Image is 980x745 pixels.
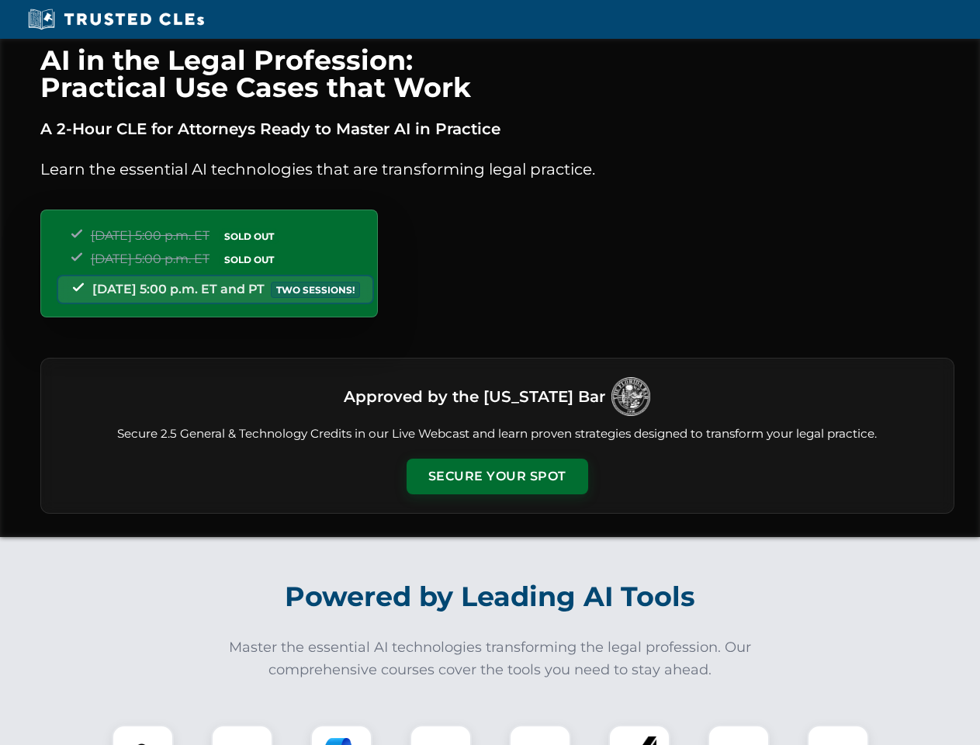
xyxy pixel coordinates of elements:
p: Master the essential AI technologies transforming the legal profession. Our comprehensive courses... [219,636,762,681]
h2: Powered by Leading AI Tools [61,570,920,624]
p: A 2-Hour CLE for Attorneys Ready to Master AI in Practice [40,116,954,141]
img: Logo [611,377,650,416]
p: Secure 2.5 General & Technology Credits in our Live Webcast and learn proven strategies designed ... [60,425,935,443]
img: Trusted CLEs [23,8,209,31]
span: SOLD OUT [219,228,279,244]
span: [DATE] 5:00 p.m. ET [91,251,210,266]
h3: Approved by the [US_STATE] Bar [344,383,605,411]
h1: AI in the Legal Profession: Practical Use Cases that Work [40,47,954,101]
button: Secure Your Spot [407,459,588,494]
span: [DATE] 5:00 p.m. ET [91,228,210,243]
span: SOLD OUT [219,251,279,268]
p: Learn the essential AI technologies that are transforming legal practice. [40,157,954,182]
